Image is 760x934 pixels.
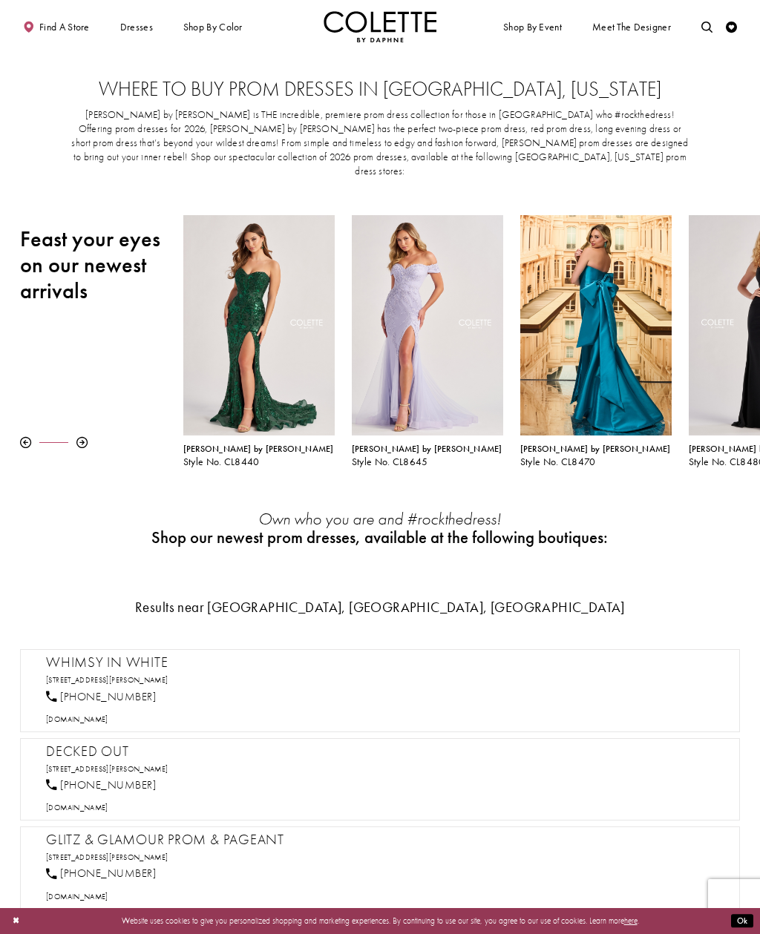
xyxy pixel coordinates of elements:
[324,11,436,42] a: Visit Home Page
[592,22,671,33] span: Meet the designer
[117,11,156,42] span: Dresses
[70,108,691,179] p: [PERSON_NAME] by [PERSON_NAME] is THE incredible, premiere prom dress collection for those in [GE...
[46,764,168,774] a: Opens in new tab
[46,714,108,724] a: Opens in new tab
[500,11,564,42] span: Shop By Event
[183,22,243,33] span: Shop by color
[46,892,108,901] span: [DOMAIN_NAME]
[520,444,672,468] div: Colette by Daphne Style No. CL8470
[60,866,156,881] span: [PHONE_NUMBER]
[42,78,717,100] h2: Where to buy prom dresses in [GEOGRAPHIC_DATA], [US_STATE]
[46,714,108,724] span: [DOMAIN_NAME]
[46,743,725,760] h2: Decked Out
[46,803,108,812] a: Opens in new tab
[511,207,680,476] div: Colette by Daphne Style No. CL8470
[698,11,715,42] a: Toggle search
[352,215,503,435] a: Visit Colette by Daphne Style No. CL8645 Page
[46,892,108,901] a: Opens in new tab
[60,689,156,704] span: [PHONE_NUMBER]
[503,22,562,33] span: Shop By Event
[183,456,260,468] span: Style No. CL8440
[352,456,428,468] span: Style No. CL8645
[120,22,153,33] span: Dresses
[148,528,613,547] h2: Shop our newest prom dresses, available at the following boutiques:
[352,443,502,455] span: [PERSON_NAME] by [PERSON_NAME]
[343,207,511,476] div: Colette by Daphne Style No. CL8645
[174,207,343,476] div: Colette by Daphne Style No. CL8440
[324,11,436,42] img: Colette by Daphne
[183,444,335,468] div: Colette by Daphne Style No. CL8440
[731,914,753,928] button: Submit Dialog
[183,443,334,455] span: [PERSON_NAME] by [PERSON_NAME]
[520,215,672,435] a: Visit Colette by Daphne Style No. CL8470 Page
[183,215,335,435] a: Visit Colette by Daphne Style No. CL8440 Page
[7,911,25,931] button: Close Dialog
[46,675,168,685] a: Opens in new tab
[723,11,740,42] a: Check Wishlist
[46,832,725,849] h2: Glitz & Glamour Prom & Pageant
[20,600,740,615] h3: Results near [GEOGRAPHIC_DATA], [GEOGRAPHIC_DATA], [GEOGRAPHIC_DATA]
[180,11,245,42] span: Shop by color
[46,852,168,862] a: Opens in new tab
[352,444,503,468] div: Colette by Daphne Style No. CL8645
[46,803,108,812] span: [DOMAIN_NAME]
[46,777,156,792] a: [PHONE_NUMBER]
[258,508,501,530] em: Own who you are and #rockthedress!
[624,915,638,926] a: here
[46,866,156,881] a: [PHONE_NUMBER]
[520,456,596,468] span: Style No. CL8470
[589,11,674,42] a: Meet the designer
[39,22,90,33] span: Find a store
[46,654,725,671] h2: Whimsy In White
[81,913,679,928] p: Website uses cookies to give you personalized shopping and marketing experiences. By continuing t...
[20,226,166,304] h2: Feast your eyes on our newest arrivals
[20,11,92,42] a: Find a store
[520,443,671,455] span: [PERSON_NAME] by [PERSON_NAME]
[46,689,156,704] a: [PHONE_NUMBER]
[60,777,156,792] span: [PHONE_NUMBER]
